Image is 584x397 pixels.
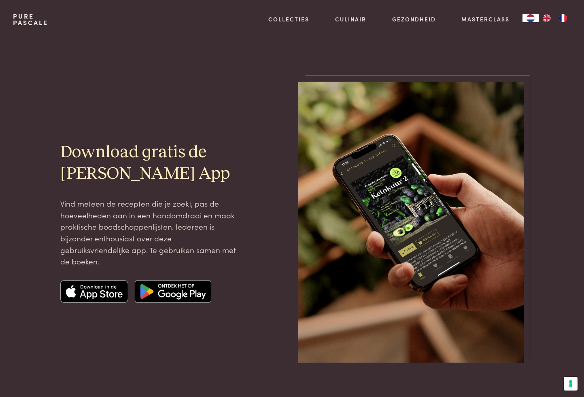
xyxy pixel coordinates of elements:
a: Gezondheid [392,15,436,23]
img: Apple app store [60,280,128,303]
aside: Language selected: Nederlands [522,14,571,22]
a: NL [522,14,539,22]
p: Vind meteen de recepten die je zoekt, pas de hoeveelheden aan in een handomdraai en maak praktisc... [60,198,238,267]
a: Collecties [268,15,309,23]
a: PurePascale [13,13,48,26]
a: Culinair [335,15,366,23]
a: EN [539,14,555,22]
a: FR [555,14,571,22]
button: Uw voorkeuren voor toestemming voor trackingtechnologieën [564,377,578,391]
ul: Language list [539,14,571,22]
h2: Download gratis de [PERSON_NAME] App [60,142,238,185]
img: iPhone Mockup 15 [298,82,523,363]
img: Google app store [135,280,211,303]
a: Masterclass [461,15,510,23]
div: Language [522,14,539,22]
